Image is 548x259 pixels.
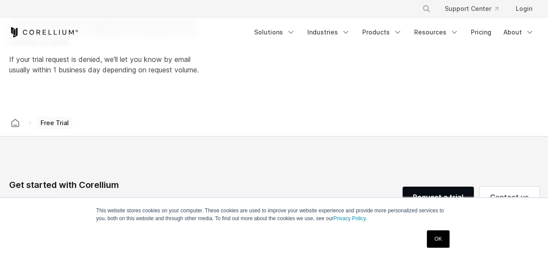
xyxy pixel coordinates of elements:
[427,230,449,248] a: OK
[412,1,539,17] div: Navigation Menu
[466,24,497,40] a: Pricing
[409,24,464,40] a: Resources
[498,24,539,40] a: About
[249,24,300,40] a: Solutions
[9,195,232,216] p: We’re here to help you revolutionize your security and development practices with pioneering tech...
[402,187,474,208] a: Request a trial
[96,207,452,222] p: This website stores cookies on your computer. These cookies are used to improve your website expe...
[9,55,199,74] span: If your trial request is denied, we'll let you know by email usually within 1 business day depend...
[37,117,72,129] span: Free Trial
[419,1,434,17] button: Search
[357,24,407,40] a: Products
[438,1,505,17] a: Support Center
[509,1,539,17] a: Login
[249,24,539,40] div: Navigation Menu
[9,27,78,37] a: Corellium Home
[480,187,539,208] a: Contact us
[9,178,232,191] div: Get started with Corellium
[7,117,23,129] a: Corellium home
[334,215,367,222] a: Privacy Policy.
[302,24,355,40] a: Industries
